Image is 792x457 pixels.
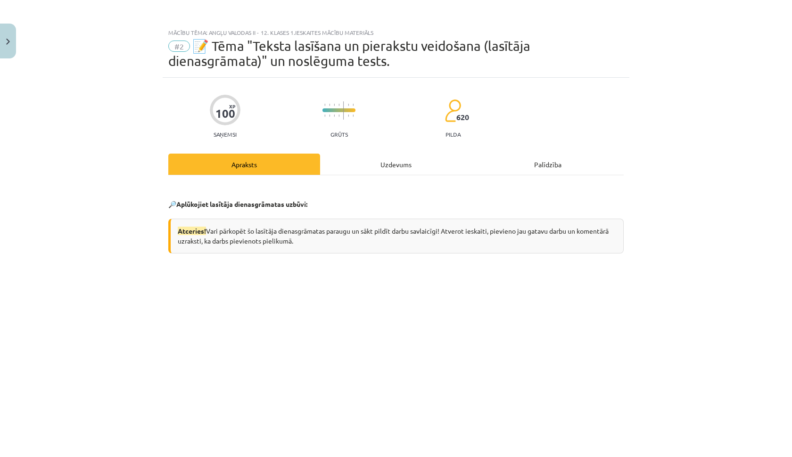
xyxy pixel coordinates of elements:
[168,199,624,209] p: 🔎
[329,114,330,117] img: icon-short-line-57e1e144782c952c97e751825c79c345078a6d821885a25fce030b3d8c18986b.svg
[338,114,339,117] img: icon-short-line-57e1e144782c952c97e751825c79c345078a6d821885a25fce030b3d8c18986b.svg
[324,114,325,117] img: icon-short-line-57e1e144782c952c97e751825c79c345078a6d821885a25fce030b3d8c18986b.svg
[445,99,461,122] img: students-c634bb4e5e11cddfef0936a35e636f08e4e9abd3cc4e673bd6f9a4125e45ecb1.svg
[472,154,624,175] div: Palīdzība
[334,104,335,106] img: icon-short-line-57e1e144782c952c97e751825c79c345078a6d821885a25fce030b3d8c18986b.svg
[329,104,330,106] img: icon-short-line-57e1e144782c952c97e751825c79c345078a6d821885a25fce030b3d8c18986b.svg
[320,154,472,175] div: Uzdevums
[229,104,235,109] span: XP
[215,107,235,120] div: 100
[338,104,339,106] img: icon-short-line-57e1e144782c952c97e751825c79c345078a6d821885a25fce030b3d8c18986b.svg
[176,200,307,208] strong: Aplūkojiet lasītāja dienasgrāmatas uzbūvi:
[348,104,349,106] img: icon-short-line-57e1e144782c952c97e751825c79c345078a6d821885a25fce030b3d8c18986b.svg
[445,131,461,138] p: pilda
[334,114,335,117] img: icon-short-line-57e1e144782c952c97e751825c79c345078a6d821885a25fce030b3d8c18986b.svg
[210,131,240,138] p: Saņemsi
[6,39,10,45] img: icon-close-lesson-0947bae3869378f0d4975bcd49f059093ad1ed9edebbc8119c70593378902aed.svg
[168,29,624,36] div: Mācību tēma: Angļu valodas ii - 12. klases 1.ieskaites mācību materiāls
[330,131,348,138] p: Grūts
[324,104,325,106] img: icon-short-line-57e1e144782c952c97e751825c79c345078a6d821885a25fce030b3d8c18986b.svg
[168,41,190,52] span: #2
[168,38,530,69] span: 📝 Tēma "Teksta lasīšana un pierakstu veidošana (lasītāja dienasgrāmata)" un noslēguma tests.
[168,154,320,175] div: Apraksts
[348,114,349,117] img: icon-short-line-57e1e144782c952c97e751825c79c345078a6d821885a25fce030b3d8c18986b.svg
[168,219,624,253] div: Vari pārkopēt šo lasītāja dienasgrāmatas paraugu un sākt pildīt darbu savlaicīgi! Atverot ieskait...
[456,113,469,122] span: 620
[178,227,206,235] span: Atceries!
[343,101,344,120] img: icon-long-line-d9ea69661e0d244f92f715978eff75569469978d946b2353a9bb055b3ed8787d.svg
